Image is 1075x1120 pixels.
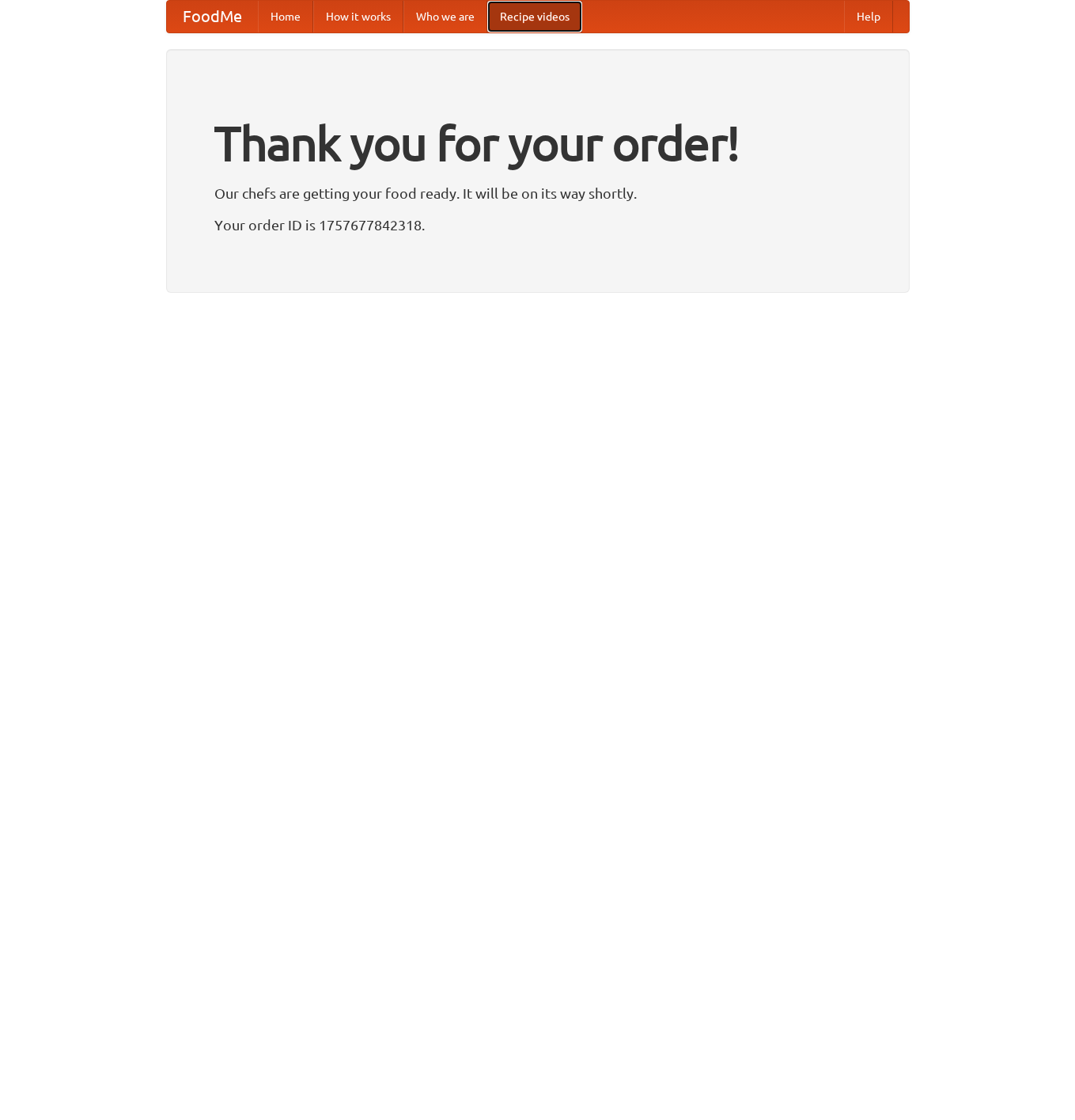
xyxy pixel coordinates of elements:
[487,1,582,32] a: Recipe videos
[403,1,487,32] a: Who we are
[313,1,403,32] a: How it works
[258,1,313,32] a: Home
[214,105,861,181] h1: Thank you for your order!
[214,181,861,205] p: Our chefs are getting your food ready. It will be on its way shortly.
[214,213,861,237] p: Your order ID is 1757677842318.
[844,1,893,32] a: Help
[167,1,258,32] a: FoodMe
